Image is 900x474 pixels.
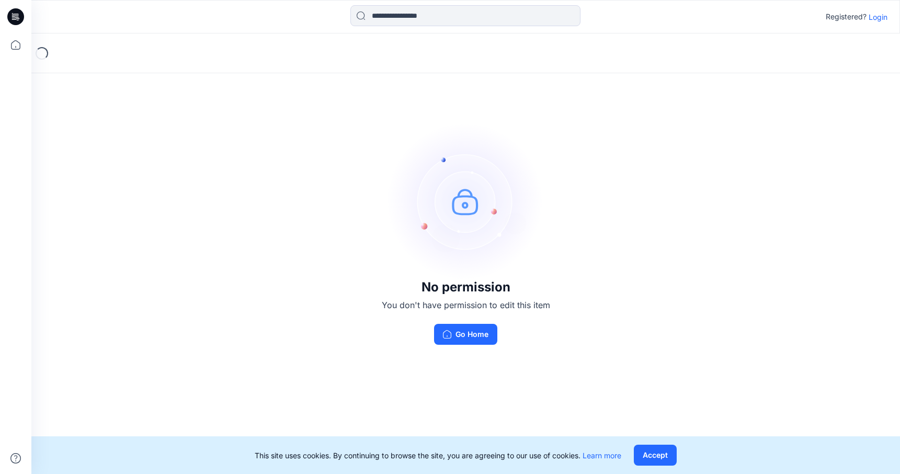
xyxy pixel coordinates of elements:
p: You don't have permission to edit this item [382,299,550,311]
button: Go Home [434,324,497,345]
button: Accept [634,445,677,466]
h3: No permission [382,280,550,295]
a: Learn more [583,451,621,460]
p: This site uses cookies. By continuing to browse the site, you are agreeing to our use of cookies. [255,450,621,461]
img: no-perm.svg [388,123,544,280]
p: Registered? [826,10,867,23]
p: Login [869,12,887,22]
